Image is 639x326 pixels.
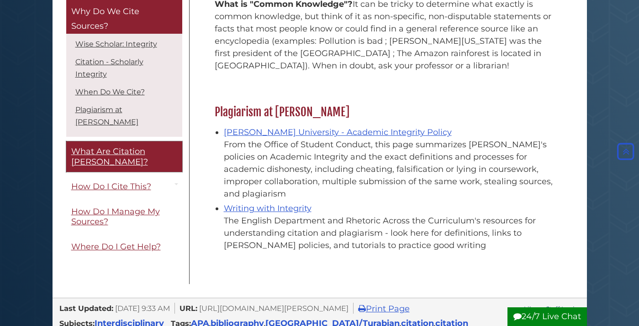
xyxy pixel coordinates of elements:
div: The English Department and Rhetoric Across the Curriculum's resources for understanding citation ... [224,215,555,252]
span: Last Updated: [59,304,113,313]
a: Wise Scholar: Integrity [75,40,157,48]
span: What Are Citation [PERSON_NAME]? [71,146,148,167]
a: Back to Top [615,146,637,156]
a: Writing with Integrity [224,203,312,213]
i: Print Page [358,305,366,313]
a: Where Do I Get Help? [66,237,182,257]
a: How Do I Manage My Sources? [66,202,182,232]
a: When Do We Cite? [75,88,145,96]
h2: Plagiarism at [PERSON_NAME] [210,105,560,119]
span: [DATE] 9:33 AM [115,304,170,313]
div: From the Office of Student Conduct, this page summarizes [PERSON_NAME]'s policies on Academic Int... [224,139,555,200]
a: Citation - Scholarly Integrity [75,57,143,78]
a: What Are Citation [PERSON_NAME]? [66,141,182,172]
span: Where Do I Get Help? [71,242,161,252]
a: How Do I Cite This? [66,176,182,197]
a: [PERSON_NAME] University - Academic Integrity Policy [224,127,452,137]
button: 24/7 Live Chat [507,307,587,326]
span: How Do I Cite This? [71,181,151,191]
span: [URL][DOMAIN_NAME][PERSON_NAME] [199,304,349,313]
span: Why Do We Cite Sources? [71,6,139,31]
a: Library Staff Login [524,305,579,312]
a: Print Page [358,304,410,314]
a: Plagiarism at [PERSON_NAME] [75,105,138,126]
span: How Do I Manage My Sources? [71,207,160,227]
span: URL: [180,304,197,313]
